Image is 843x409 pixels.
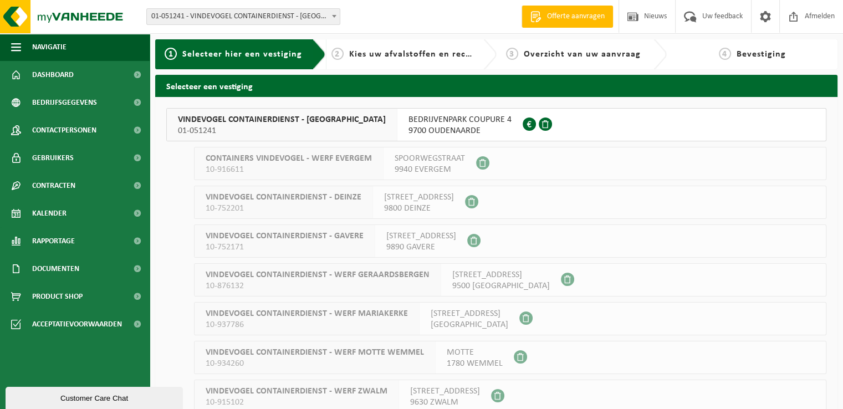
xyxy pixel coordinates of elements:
span: 10-915102 [206,397,387,408]
span: 10-934260 [206,358,424,369]
span: VINDEVOGEL CONTAINERDIENST - GAVERE [206,231,364,242]
span: 10-916611 [206,164,372,175]
span: Contactpersonen [32,116,96,144]
span: 4 [719,48,731,60]
a: Offerte aanvragen [522,6,613,28]
button: VINDEVOGEL CONTAINERDIENST - [GEOGRAPHIC_DATA] 01-051241 BEDRIJVENPARK COUPURE 49700 OUDENAARDE [166,108,826,141]
span: 3 [506,48,518,60]
span: 10-752171 [206,242,364,253]
span: VINDEVOGEL CONTAINERDIENST - WERF ZWALM [206,386,387,397]
span: VINDEVOGEL CONTAINERDIENST - DEINZE [206,192,361,203]
span: Dashboard [32,61,74,89]
span: Kies uw afvalstoffen en recipiënten [349,50,502,59]
span: 01-051241 - VINDEVOGEL CONTAINERDIENST - OUDENAARDE - OUDENAARDE [146,8,340,25]
span: 9800 DEINZE [384,203,454,214]
span: 9700 OUDENAARDE [408,125,512,136]
span: 01-051241 - VINDEVOGEL CONTAINERDIENST - OUDENAARDE - OUDENAARDE [147,9,340,24]
span: 9940 EVERGEM [395,164,465,175]
span: 10-937786 [206,319,408,330]
span: [STREET_ADDRESS] [431,308,508,319]
span: 9630 ZWALM [410,397,480,408]
span: 10-876132 [206,280,430,292]
span: Bevestiging [737,50,786,59]
span: BEDRIJVENPARK COUPURE 4 [408,114,512,125]
iframe: chat widget [6,385,185,409]
h2: Selecteer een vestiging [155,75,837,96]
span: [STREET_ADDRESS] [452,269,550,280]
span: Offerte aanvragen [544,11,607,22]
span: 9890 GAVERE [386,242,456,253]
span: Product Shop [32,283,83,310]
span: Documenten [32,255,79,283]
span: MOTTE [447,347,503,358]
span: 10-752201 [206,203,361,214]
span: VINDEVOGEL CONTAINERDIENST - [GEOGRAPHIC_DATA] [178,114,386,125]
span: Gebruikers [32,144,74,172]
span: Selecteer hier een vestiging [182,50,302,59]
span: VINDEVOGEL CONTAINERDIENST - WERF MARIAKERKE [206,308,408,319]
span: Contracten [32,172,75,200]
span: [STREET_ADDRESS] [410,386,480,397]
span: Rapportage [32,227,75,255]
span: 9500 [GEOGRAPHIC_DATA] [452,280,550,292]
span: VINDEVOGEL CONTAINERDIENST - WERF MOTTE WEMMEL [206,347,424,358]
span: Acceptatievoorwaarden [32,310,122,338]
span: Kalender [32,200,67,227]
span: VINDEVOGEL CONTAINERDIENST - WERF GERAARDSBERGEN [206,269,430,280]
span: SPOORWEGSTRAAT [395,153,465,164]
span: 1 [165,48,177,60]
span: [GEOGRAPHIC_DATA] [431,319,508,330]
span: Navigatie [32,33,67,61]
span: 1780 WEMMEL [447,358,503,369]
span: [STREET_ADDRESS] [384,192,454,203]
span: Bedrijfsgegevens [32,89,97,116]
span: 2 [331,48,344,60]
span: Overzicht van uw aanvraag [524,50,641,59]
span: [STREET_ADDRESS] [386,231,456,242]
span: 01-051241 [178,125,386,136]
span: CONTAINERS VINDEVOGEL - WERF EVERGEM [206,153,372,164]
